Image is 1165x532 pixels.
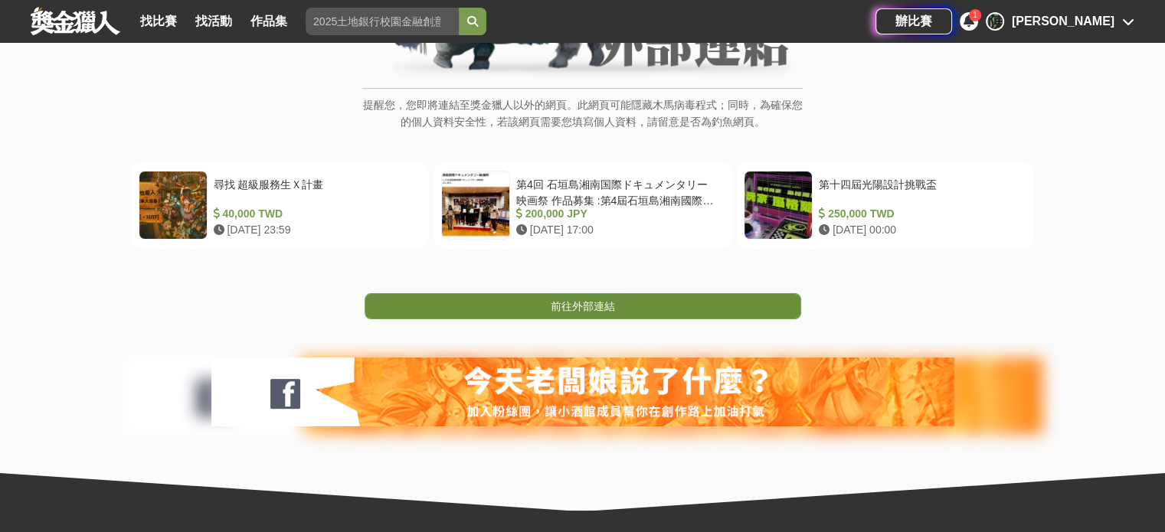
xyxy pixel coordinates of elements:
[736,163,1034,247] a: 第十四屆光陽設計挑戰盃 250,000 TWD [DATE] 00:00
[365,293,801,319] a: 前往外部連結
[819,206,1020,222] div: 250,000 TWD
[819,222,1020,238] div: [DATE] 00:00
[214,222,415,238] div: [DATE] 23:59
[306,8,459,35] input: 2025土地銀行校園金融創意挑戰賽：從你出發 開啟智慧金融新頁
[1012,12,1114,31] div: [PERSON_NAME]
[516,206,718,222] div: 200,000 JPY
[516,177,718,206] div: 第4回 石垣島湘南国際ドキュメンタリー映画祭 作品募集 :第4屆石垣島湘南國際紀錄片電影節作品徵集
[551,300,615,312] span: 前往外部連結
[973,11,977,19] span: 1
[189,11,238,32] a: 找活動
[875,8,952,34] a: 辦比賽
[986,12,1004,31] div: 陳
[211,357,954,426] img: 127fc932-0e2d-47dc-a7d9-3a4a18f96856.jpg
[819,177,1020,206] div: 第十四屆光陽設計挑戰盃
[516,222,718,238] div: [DATE] 17:00
[362,96,803,146] p: 提醒您，您即將連結至獎金獵人以外的網頁。此網頁可能隱藏木馬病毒程式；同時，為確保您的個人資料安全性，若該網頁需要您填寫個人資料，請留意是否為釣魚網頁。
[214,206,415,222] div: 40,000 TWD
[131,163,429,247] a: 尋找 超級服務生Ｘ計畫 40,000 TWD [DATE] 23:59
[134,11,183,32] a: 找比賽
[214,177,415,206] div: 尋找 超級服務生Ｘ計畫
[244,11,293,32] a: 作品集
[434,163,731,247] a: 第4回 石垣島湘南国際ドキュメンタリー映画祭 作品募集 :第4屆石垣島湘南國際紀錄片電影節作品徵集 200,000 JPY [DATE] 17:00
